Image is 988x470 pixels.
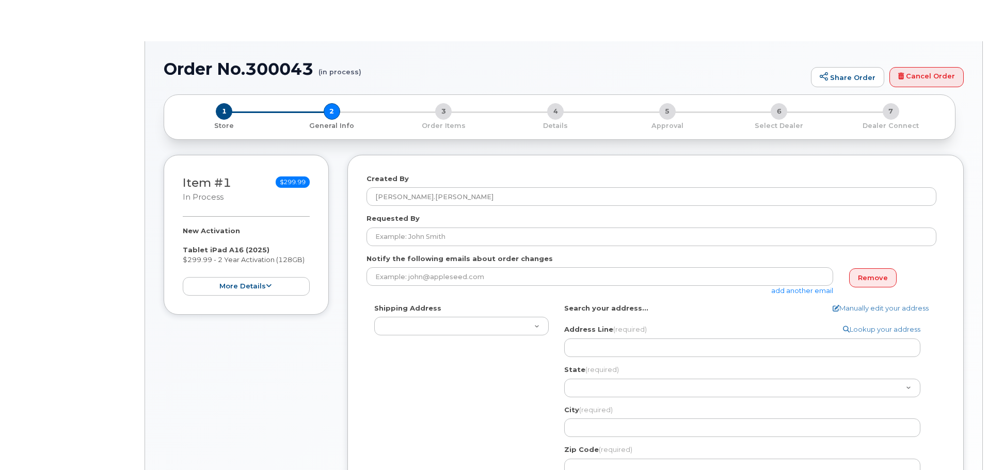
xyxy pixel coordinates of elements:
span: (required) [579,406,613,414]
label: Search your address... [564,303,648,313]
a: add another email [771,286,833,295]
input: Example: john@appleseed.com [366,267,833,286]
h1: Order No.300043 [164,60,806,78]
p: Store [177,121,272,131]
label: Zip Code [564,445,632,455]
a: Remove [849,268,897,287]
span: $299.99 [276,176,310,188]
strong: New Activation [183,226,240,235]
a: Lookup your address [843,325,920,334]
label: Notify the following emails about order changes [366,254,553,264]
small: (in process) [318,60,361,76]
a: Manually edit your address [833,303,929,313]
label: Address Line [564,325,647,334]
label: Requested By [366,214,420,223]
span: (required) [585,365,619,374]
small: in process [183,192,224,202]
button: more details [183,277,310,296]
label: Created By [366,174,409,184]
a: 1 Store [172,120,276,131]
h3: Item #1 [183,176,231,203]
a: Cancel Order [889,67,964,88]
label: State [564,365,619,375]
span: (required) [599,445,632,453]
span: 1 [216,103,232,120]
span: (required) [613,325,647,333]
input: Example: John Smith [366,228,936,246]
a: Share Order [811,67,884,88]
label: Shipping Address [374,303,441,313]
label: City [564,405,613,415]
strong: Tablet iPad A16 (2025) [183,246,269,254]
div: $299.99 - 2 Year Activation (128GB) [183,226,310,296]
